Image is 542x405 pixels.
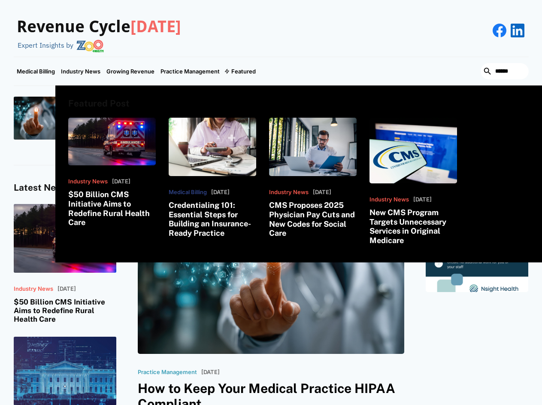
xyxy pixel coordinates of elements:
[14,183,116,193] h4: Latest News
[68,190,156,227] h3: $50 Billion CMS Initiative Aims to Redefine Rural Health Care
[223,57,259,85] div: Featured
[14,298,116,324] h3: $50 Billion CMS Initiative Aims to Redefine Rural Health Care
[18,41,73,49] div: Expert Insights by
[14,204,116,324] a: Industry News[DATE]$50 Billion CMS Initiative Aims to Redefine Rural Health Care
[68,118,156,227] a: Industry News[DATE]$50 Billion CMS Initiative Aims to Redefine Rural Health Care
[201,369,220,376] p: [DATE]
[269,189,309,196] p: Industry News
[14,57,58,85] a: Medical Billing
[14,286,53,292] p: Industry News
[269,118,357,238] a: Industry News[DATE]CMS Proposes 2025 Physician Pay Cuts and New Codes for Social Care
[369,196,409,203] p: Industry News
[157,57,223,85] a: Practice Management
[413,196,432,203] p: [DATE]
[169,189,207,196] p: Medical Billing
[68,178,108,185] p: Industry News
[130,17,181,36] span: [DATE]
[231,68,256,75] div: Featured
[269,201,357,238] h3: CMS Proposes 2025 Physician Pay Cuts and New Codes for Social Care
[169,118,256,238] a: Medical Billing[DATE]Credentialing 101: Essential Steps for Building an Insurance-Ready Practice
[58,286,76,292] p: [DATE]
[17,17,181,37] h3: Revenue Cycle
[112,178,130,185] p: [DATE]
[211,189,230,196] p: [DATE]
[58,57,103,85] a: Industry News
[14,97,133,140] a: Practice ManagementHow to Keep Your Medical Practice HIPAA Compliant
[169,201,256,238] h3: Credentialing 101: Essential Steps for Building an Insurance-Ready Practice
[369,118,457,245] a: Industry News[DATE]New CMS Program Targets Unnecessary Services in Original Medicare
[138,369,197,376] p: Practice Management
[313,189,331,196] p: [DATE]
[14,9,181,52] a: Revenue Cycle[DATE]Expert Insights by
[103,57,157,85] a: Growing Revenue
[369,208,457,245] h3: New CMS Program Targets Unnecessary Services in Original Medicare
